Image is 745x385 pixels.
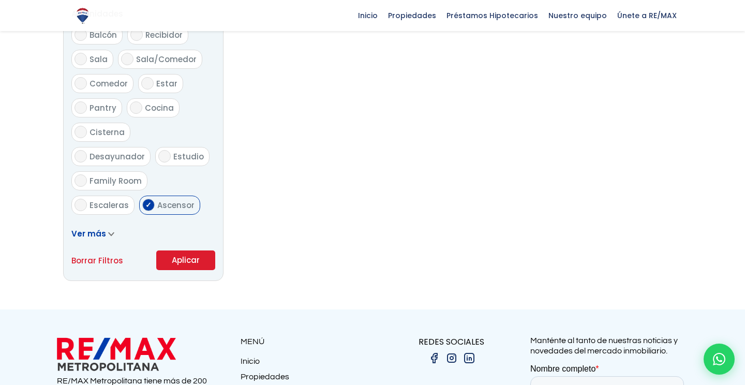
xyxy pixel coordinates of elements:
[74,199,87,211] input: Escaleras
[353,8,383,23] span: Inicio
[74,28,87,41] input: Balcón
[130,101,142,114] input: Cocina
[74,77,87,90] input: Comedor
[74,174,87,187] input: Family Room
[543,8,612,23] span: Nuestro equipo
[130,28,143,41] input: Recibidor
[445,352,458,364] img: instagram.png
[90,151,145,162] span: Desayunador
[121,53,133,65] input: Sala/Comedor
[90,200,129,211] span: Escaleras
[173,151,204,162] span: Estudio
[463,352,475,364] img: linkedin.png
[90,175,142,186] span: Family Room
[71,228,114,239] a: Ver más
[74,150,87,162] input: Desayunador
[90,54,108,65] span: Sala
[612,8,682,23] span: Únete a RE/MAX
[136,54,197,65] span: Sala/Comedor
[530,335,688,356] p: Manténte al tanto de nuestras noticias y novedades del mercado inmobiliario.
[74,101,87,114] input: Pantry
[90,29,117,40] span: Balcón
[441,8,543,23] span: Préstamos Hipotecarios
[158,150,171,162] input: Estudio
[74,126,87,138] input: Cisterna
[241,335,373,348] p: MENÚ
[74,53,87,65] input: Sala
[383,8,441,23] span: Propiedades
[145,102,174,113] span: Cocina
[57,335,176,373] img: remax metropolitana logo
[90,127,125,138] span: Cisterna
[71,228,106,239] span: Ver más
[156,250,215,270] button: Aplicar
[241,356,373,372] a: Inicio
[141,77,154,90] input: Estar
[157,200,195,211] span: Ascensor
[373,335,530,348] p: REDES SOCIALES
[73,7,92,25] img: Logo de REMAX
[90,78,128,89] span: Comedor
[156,78,177,89] span: Estar
[145,29,183,40] span: Recibidor
[71,254,123,267] a: Borrar Filtros
[428,352,440,364] img: facebook.png
[90,102,116,113] span: Pantry
[142,199,155,211] input: Ascensor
